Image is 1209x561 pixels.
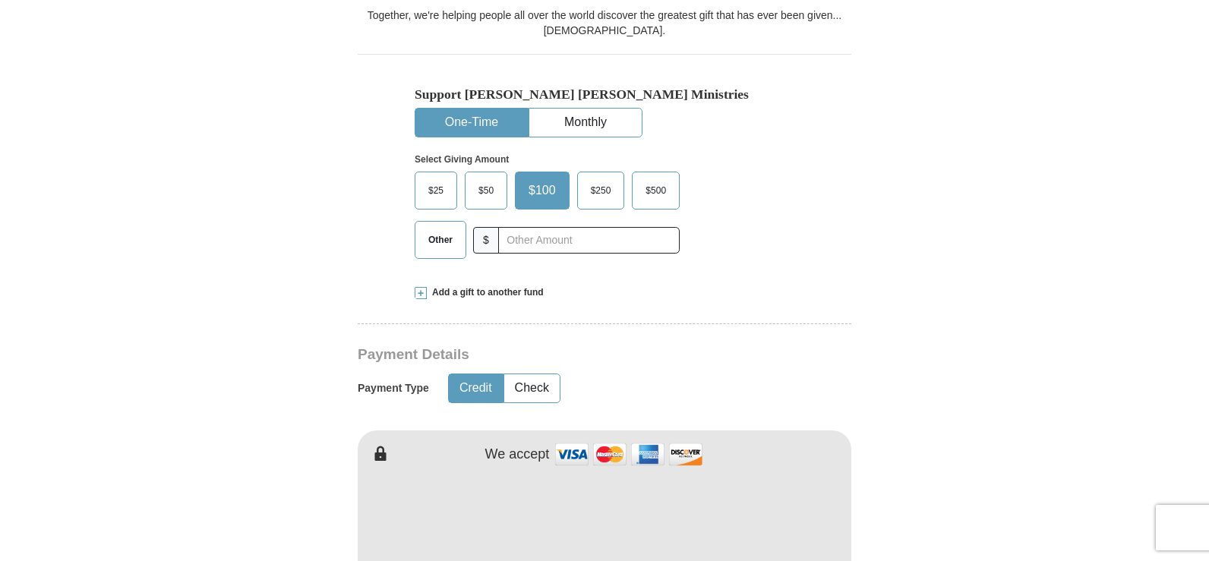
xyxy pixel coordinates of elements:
h5: Payment Type [358,382,429,395]
h3: Payment Details [358,346,745,364]
button: Check [504,374,560,402]
span: $500 [638,179,674,202]
button: Monthly [529,109,642,137]
span: $25 [421,179,451,202]
button: One-Time [415,109,528,137]
img: credit cards accepted [553,438,705,471]
span: $100 [521,179,563,202]
span: $ [473,227,499,254]
span: Other [421,228,460,251]
input: Other Amount [498,227,680,254]
div: Together, we're helping people all over the world discover the greatest gift that has ever been g... [358,8,851,38]
h4: We accept [485,446,550,463]
span: $50 [471,179,501,202]
span: Add a gift to another fund [427,286,544,299]
span: $250 [583,179,619,202]
button: Credit [449,374,503,402]
h5: Support [PERSON_NAME] [PERSON_NAME] Ministries [415,87,794,102]
strong: Select Giving Amount [415,154,509,165]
